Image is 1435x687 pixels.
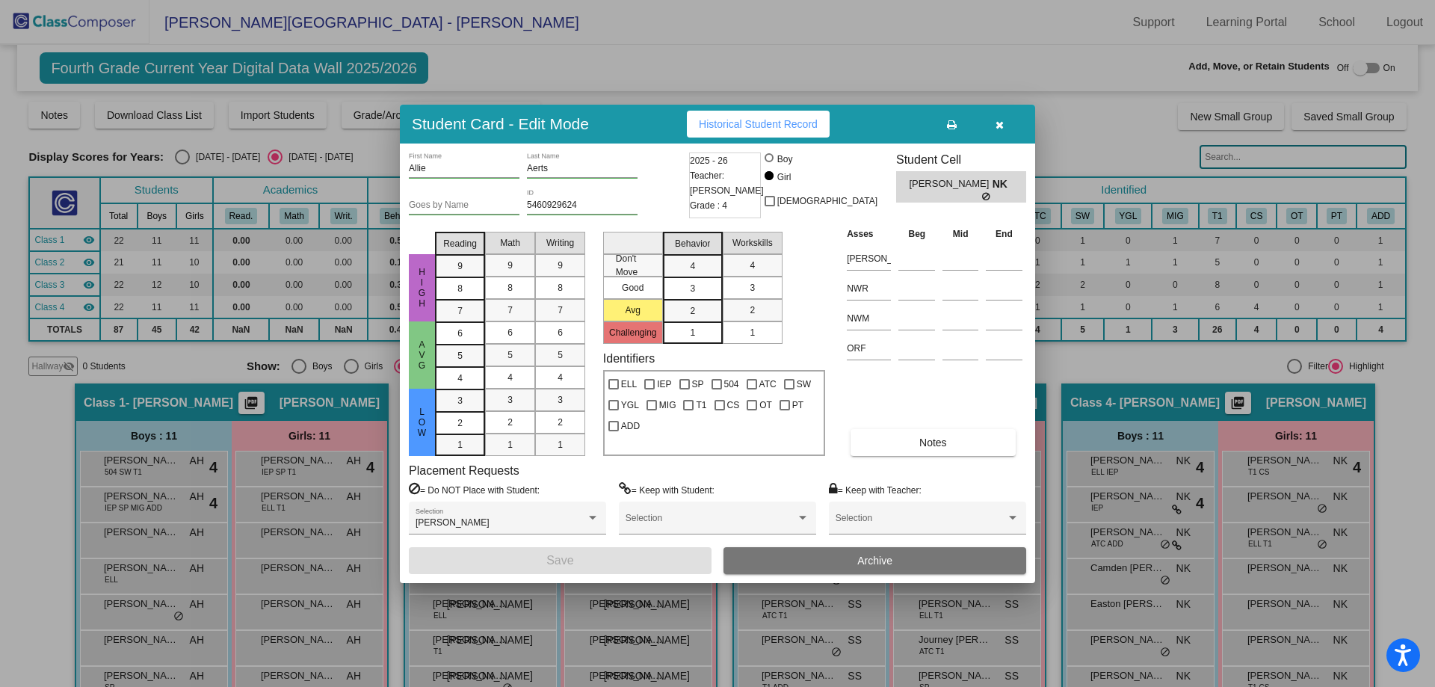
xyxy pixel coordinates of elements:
span: 3 [558,393,563,407]
span: 1 [457,438,463,452]
span: CS [727,396,740,414]
span: 504 [724,375,739,393]
span: [PERSON_NAME] [416,517,490,528]
span: 7 [457,304,463,318]
span: Low [416,407,429,438]
span: 3 [750,281,755,295]
th: Beg [895,226,939,242]
span: 4 [750,259,755,272]
span: Reading [443,237,477,250]
span: 3 [690,282,695,295]
th: Mid [939,226,982,242]
span: 9 [457,259,463,273]
span: 8 [558,281,563,295]
span: Notes [919,437,947,449]
span: 8 [507,281,513,295]
input: assessment [847,337,891,360]
span: 2 [558,416,563,429]
input: assessment [847,277,891,300]
span: MIG [659,396,676,414]
input: Enter ID [527,200,638,211]
span: Behavior [675,237,710,250]
h3: Student Card - Edit Mode [412,114,589,133]
span: 2 [750,304,755,317]
span: SW [797,375,811,393]
span: OT [759,396,772,414]
span: 4 [507,371,513,384]
span: 3 [507,393,513,407]
span: 9 [558,259,563,272]
span: 2 [690,304,695,318]
span: IEP [657,375,671,393]
span: High [416,267,429,309]
span: 1 [558,438,563,452]
span: 1 [507,438,513,452]
span: 6 [558,326,563,339]
span: 2025 - 26 [690,153,728,168]
span: SP [692,375,704,393]
span: 4 [457,372,463,385]
span: Archive [857,555,892,567]
div: Girl [777,170,791,184]
span: YGL [621,396,639,414]
span: 5 [558,348,563,362]
span: ADD [621,417,640,435]
span: 1 [690,326,695,339]
span: 4 [690,259,695,273]
h3: Student Cell [896,153,1026,167]
span: Grade : 4 [690,198,727,213]
span: 5 [507,348,513,362]
span: Workskills [732,236,773,250]
span: 6 [457,327,463,340]
span: 3 [457,394,463,407]
label: = Keep with Teacher: [829,482,922,497]
span: ATC [759,375,777,393]
span: [PERSON_NAME] [909,176,992,192]
span: 7 [558,304,563,317]
span: 8 [457,282,463,295]
span: ELL [621,375,637,393]
span: 1 [750,326,755,339]
span: [DEMOGRAPHIC_DATA] [777,192,877,210]
input: assessment [847,307,891,330]
span: 6 [507,326,513,339]
span: Save [546,554,573,567]
span: 5 [457,349,463,363]
button: Historical Student Record [687,111,830,138]
label: Placement Requests [409,463,519,478]
input: goes by name [409,200,519,211]
label: = Do NOT Place with Student: [409,482,540,497]
span: PT [792,396,803,414]
span: 4 [558,371,563,384]
span: 7 [507,304,513,317]
span: Historical Student Record [699,118,818,130]
input: assessment [847,247,891,270]
button: Archive [723,547,1026,574]
th: End [982,226,1026,242]
label: = Keep with Student: [619,482,715,497]
span: 2 [457,416,463,430]
label: Identifiers [603,351,655,366]
span: 9 [507,259,513,272]
span: 2 [507,416,513,429]
span: Avg [416,339,429,371]
th: Asses [843,226,895,242]
span: T1 [696,396,706,414]
span: Math [500,236,520,250]
span: Writing [546,236,574,250]
span: Teacher: [PERSON_NAME] [690,168,764,198]
div: Boy [777,153,793,166]
span: NK [993,176,1013,192]
button: Save [409,547,712,574]
button: Notes [851,429,1015,456]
